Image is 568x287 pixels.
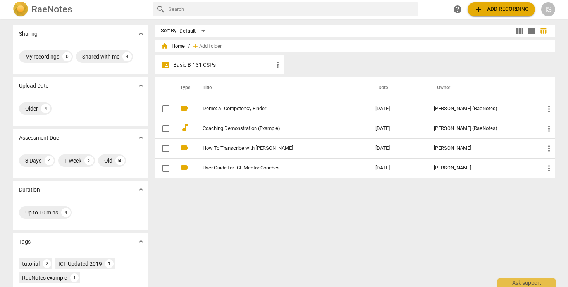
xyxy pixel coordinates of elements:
div: [PERSON_NAME] (RaeNotes) [434,126,532,131]
span: expand_more [136,185,146,194]
div: Up to 10 mins [25,209,58,216]
div: 4 [122,52,132,61]
p: Tags [19,238,31,246]
button: Show more [135,28,147,40]
span: help [453,5,462,14]
span: more_vert [544,104,554,114]
div: [PERSON_NAME] [434,145,532,151]
a: Coaching Demonstration (Example) [203,126,348,131]
th: Date [369,77,428,99]
div: RaeNotes example [22,274,67,282]
div: Older [25,105,38,112]
p: Assessment Due [19,134,59,142]
div: tutorial [22,260,40,268]
div: 2 [84,156,94,165]
div: Old [104,157,112,164]
span: add [191,42,199,50]
span: view_list [527,26,536,36]
div: Ask support [497,278,556,287]
button: Show more [135,236,147,247]
button: Show more [135,184,147,195]
span: search [156,5,165,14]
button: IS [541,2,555,16]
div: ICF Updated 2019 [59,260,102,268]
span: expand_more [136,133,146,142]
span: folder_shared [161,60,170,69]
a: How To Transcribe with [PERSON_NAME] [203,145,348,151]
p: Sharing [19,30,38,38]
div: My recordings [25,53,59,61]
div: 50 [115,156,125,165]
div: 1 [70,273,79,282]
span: Add recording [474,5,529,14]
div: 4 [41,104,50,113]
span: more_vert [544,164,554,173]
td: [DATE] [369,119,428,138]
span: videocam [180,163,189,172]
span: table_chart [540,27,547,35]
div: Shared with me [82,53,119,61]
span: videocam [180,104,189,113]
p: Duration [19,186,40,194]
p: Upload Date [19,82,48,90]
div: 2 [43,259,51,268]
a: Demo: AI Competency Finder [203,106,348,112]
a: User Guide for ICF Mentor Coaches [203,165,348,171]
th: Type [174,77,193,99]
div: 0 [62,52,72,61]
span: audiotrack [180,123,189,133]
div: 1 Week [64,157,81,164]
button: Table view [537,25,549,37]
span: expand_more [136,29,146,38]
td: [DATE] [369,99,428,119]
span: expand_more [136,81,146,90]
span: Home [161,42,185,50]
div: 4 [61,208,71,217]
div: [PERSON_NAME] (RaeNotes) [434,106,532,112]
h2: RaeNotes [31,4,72,15]
input: Search [169,3,415,16]
button: Upload [468,2,535,16]
div: 3 Days [25,157,41,164]
span: expand_more [136,237,146,246]
span: / [188,43,190,49]
th: Title [193,77,369,99]
div: [PERSON_NAME] [434,165,532,171]
th: Owner [428,77,538,99]
span: Add folder [199,43,222,49]
button: List view [526,25,537,37]
a: Help [451,2,465,16]
span: home [161,42,169,50]
span: view_module [515,26,525,36]
p: Basic B-131 CSPs [173,61,273,69]
td: [DATE] [369,158,428,178]
button: Show more [135,80,147,92]
span: more_vert [544,124,554,133]
img: Logo [13,2,28,17]
button: Show more [135,132,147,143]
div: Default [179,25,208,37]
td: [DATE] [369,138,428,158]
a: LogoRaeNotes [13,2,147,17]
span: videocam [180,143,189,152]
button: Tile view [514,25,526,37]
span: more_vert [273,60,282,69]
span: add [474,5,483,14]
div: 1 [105,259,114,268]
div: Sort By [161,28,176,34]
div: 4 [45,156,54,165]
span: more_vert [544,144,554,153]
